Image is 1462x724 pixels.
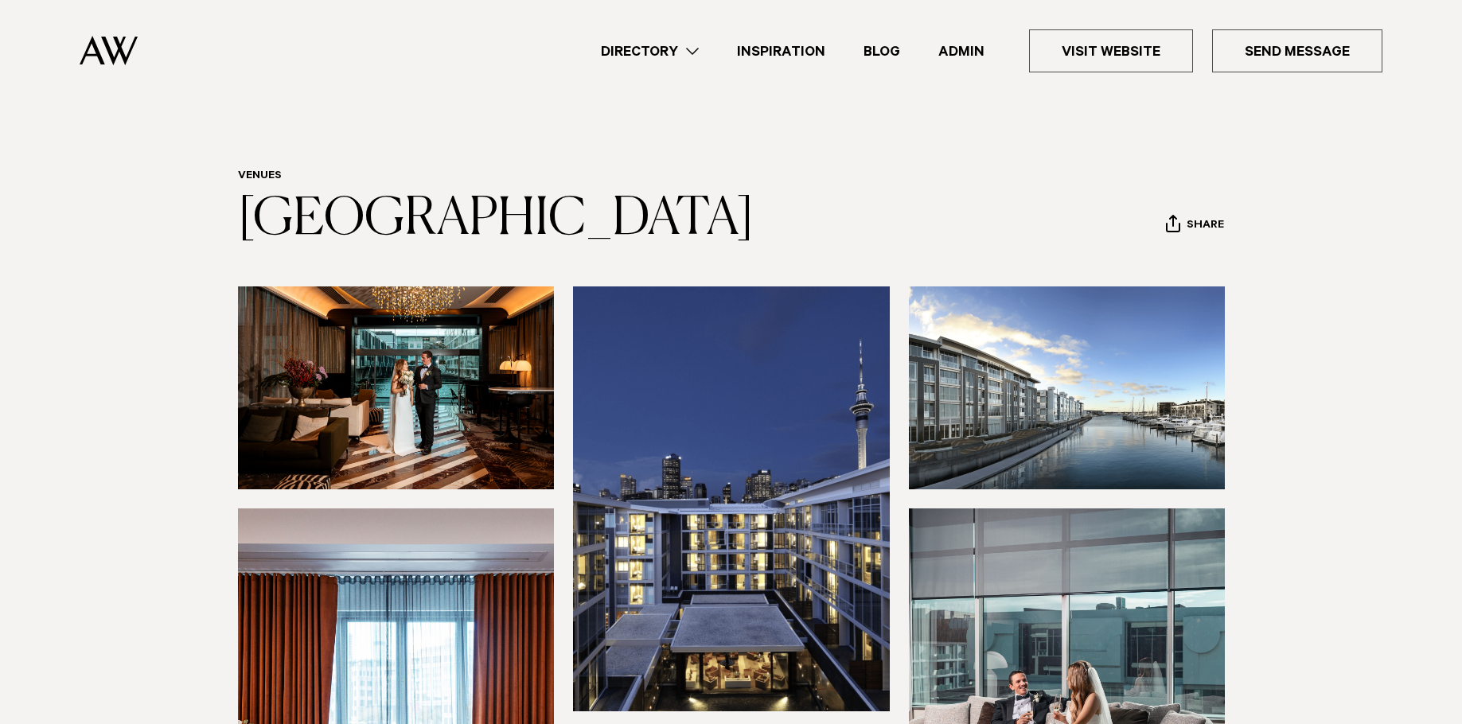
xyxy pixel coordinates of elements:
[238,170,282,183] a: Venues
[1165,214,1225,238] button: Share
[1187,219,1224,234] span: Share
[919,41,1004,62] a: Admin
[1029,29,1193,72] a: Visit Website
[582,41,718,62] a: Directory
[80,36,138,65] img: Auckland Weddings Logo
[1212,29,1382,72] a: Send Message
[238,194,754,245] a: [GEOGRAPHIC_DATA]
[844,41,919,62] a: Blog
[718,41,844,62] a: Inspiration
